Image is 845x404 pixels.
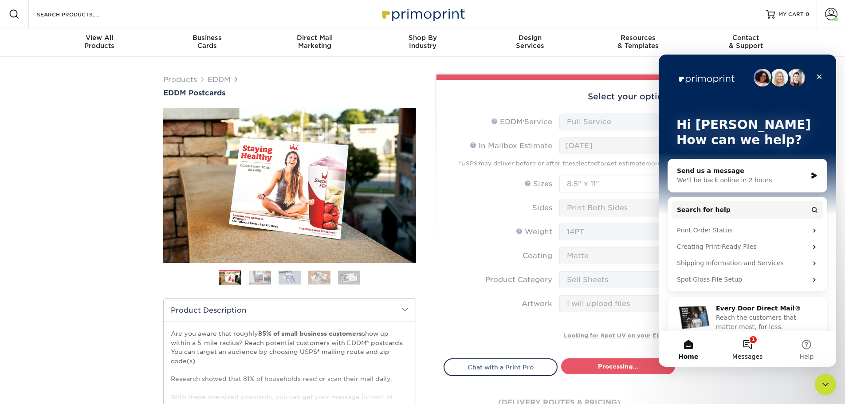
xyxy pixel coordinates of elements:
span: Contact [692,34,800,42]
a: EDDM Postcards [163,89,416,97]
span: Shop By [369,34,476,42]
div: Select your options: [444,80,675,114]
img: EDDM 05 [338,271,360,284]
h2: Product Description [164,299,416,322]
iframe: Intercom live chat [815,374,836,395]
input: SEARCH PRODUCTS..... [36,9,122,20]
span: EDDM Postcards [163,89,225,97]
span: 0 [806,11,810,17]
a: Products [163,75,197,84]
img: EDDM 01 [219,271,241,286]
a: EDDM [208,75,231,84]
span: Direct Mail [261,34,369,42]
a: DesignServices [476,28,584,57]
span: Design [476,34,584,42]
span: MY CART [778,11,804,18]
img: EDDM Postcards 01 [163,98,416,273]
span: Business [153,34,261,42]
a: View AllProducts [46,28,153,57]
strong: 85% of small business customers [258,330,362,337]
div: Industry [369,34,476,50]
iframe: Intercom live chat [659,55,836,367]
div: Products [46,34,153,50]
div: Marketing [261,34,369,50]
span: Resources [584,34,692,42]
div: Cards [153,34,261,50]
a: Chat with a Print Pro [444,358,558,376]
a: Shop ByIndustry [369,28,476,57]
img: EDDM 04 [308,271,330,284]
div: & Templates [584,34,692,50]
a: Resources& Templates [584,28,692,57]
img: EDDM 02 [249,271,271,284]
a: Processing... [561,358,675,374]
a: BusinessCards [153,28,261,57]
a: Contact& Support [692,28,800,57]
img: EDDM 03 [279,271,301,284]
span: View All [46,34,153,42]
div: Services [476,34,584,50]
div: & Support [692,34,800,50]
a: Direct MailMarketing [261,28,369,57]
img: Primoprint [378,4,467,24]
